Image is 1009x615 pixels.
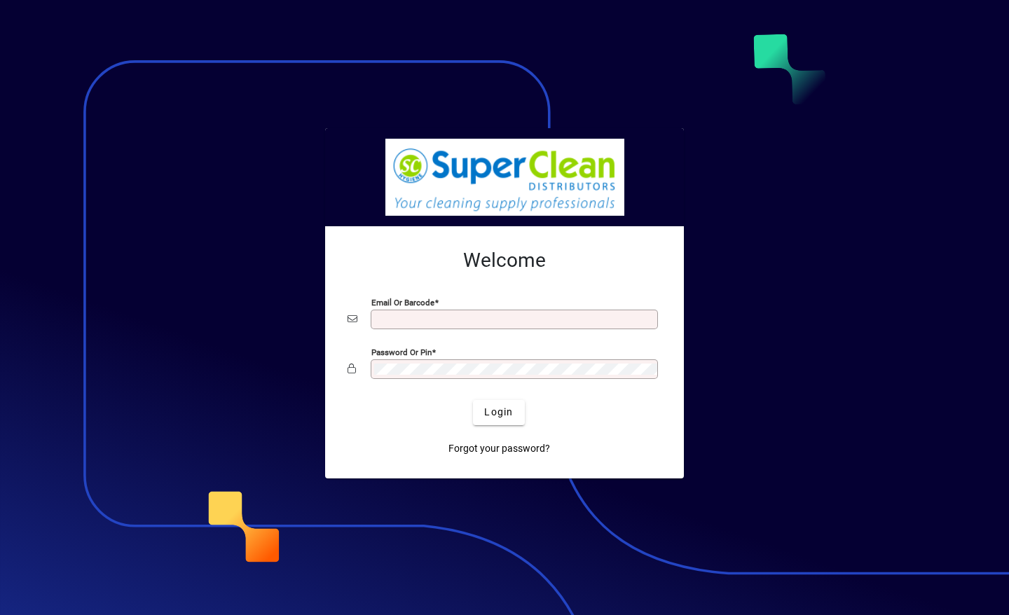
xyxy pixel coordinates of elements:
mat-label: Password or Pin [371,347,432,357]
button: Login [473,400,524,425]
span: Forgot your password? [448,441,550,456]
h2: Welcome [348,249,661,272]
a: Forgot your password? [443,436,556,462]
mat-label: Email or Barcode [371,297,434,307]
span: Login [484,405,513,420]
